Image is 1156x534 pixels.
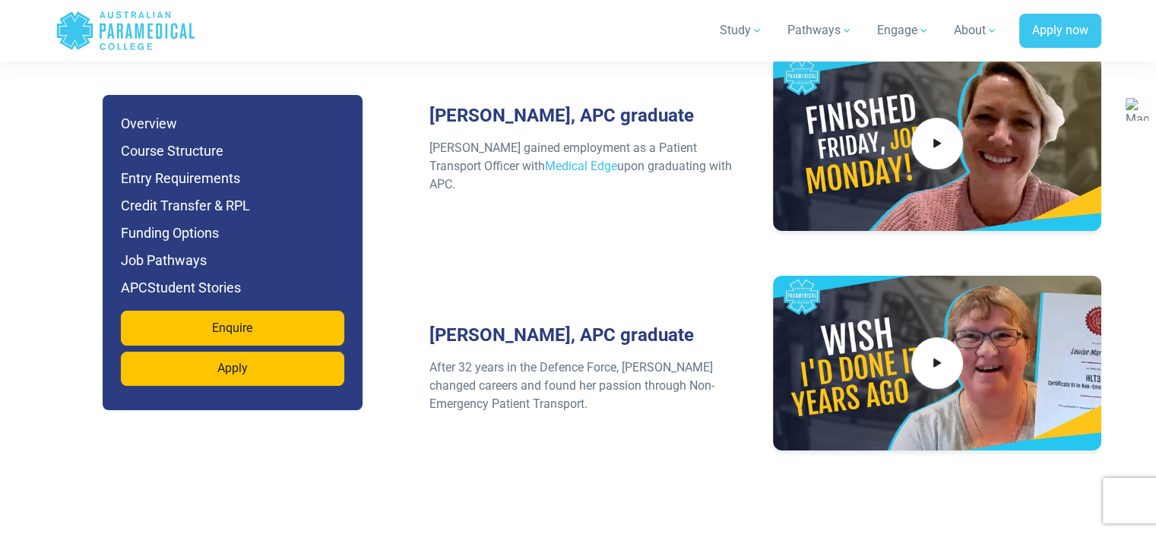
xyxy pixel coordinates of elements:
a: Study [711,9,772,52]
p: [PERSON_NAME] gained employment as a Patient Transport Officer with upon graduating with APC. [429,139,740,194]
a: About [945,9,1007,52]
h3: [PERSON_NAME], APC graduate [420,324,749,346]
a: Australian Paramedical College [55,6,196,55]
h3: [PERSON_NAME], APC graduate [420,105,749,127]
a: Apply now [1019,14,1101,49]
a: Pathways [778,9,862,52]
p: After 32 years in the Defence Force, [PERSON_NAME] changed careers and found her passion through ... [429,359,740,413]
a: Medical Edge [545,159,617,173]
a: Engage [868,9,939,52]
